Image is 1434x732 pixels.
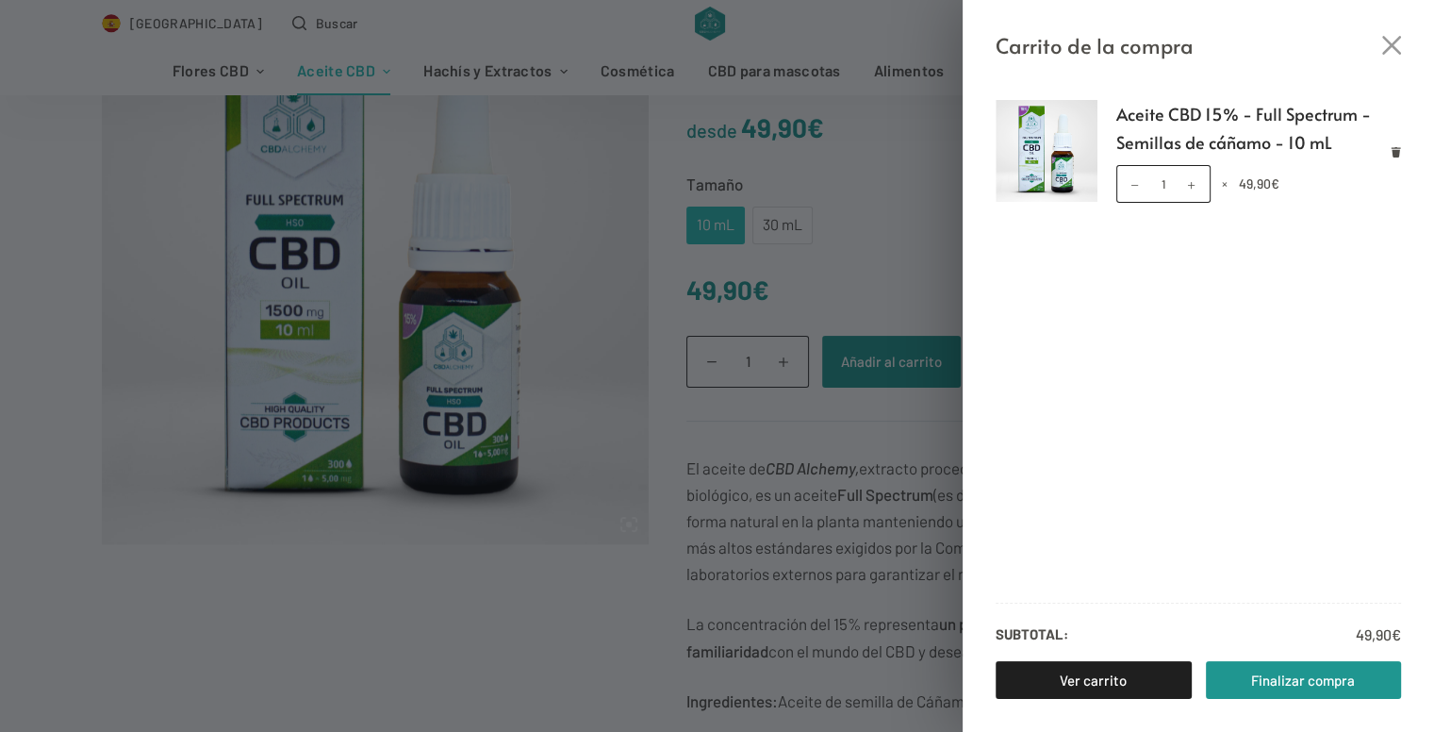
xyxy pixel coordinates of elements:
span: € [1271,175,1279,191]
button: Cerrar el cajón del carrito [1382,36,1401,55]
span: € [1392,625,1401,643]
bdi: 49,90 [1356,625,1401,643]
bdi: 49,90 [1239,175,1279,191]
strong: Subtotal: [996,623,1068,647]
a: Ver carrito [996,661,1192,699]
span: × [1222,175,1228,191]
a: Finalizar compra [1206,661,1402,699]
input: Cantidad de productos [1116,165,1211,203]
a: Aceite CBD 15% - Full Spectrum - Semillas de cáñamo - 10 mL [1116,100,1402,156]
span: Carrito de la compra [996,28,1194,62]
a: Eliminar Aceite CBD 15% - Full Spectrum - Semillas de cáñamo - 10 mL del carrito [1391,146,1401,157]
